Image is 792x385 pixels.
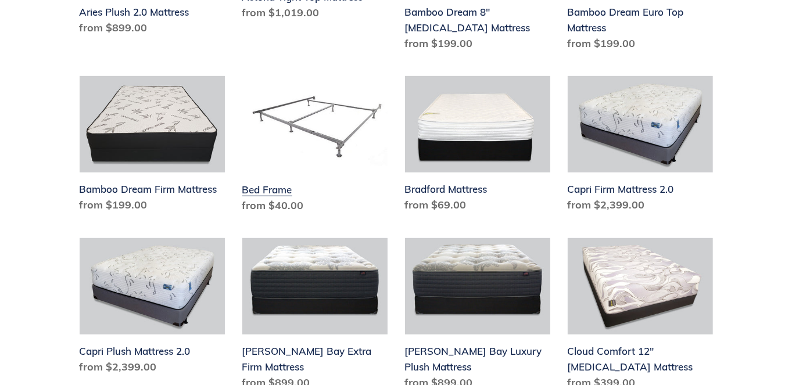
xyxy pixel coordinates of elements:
a: Capri Firm Mattress 2.0 [568,76,713,218]
a: Bamboo Dream Firm Mattress [80,76,225,218]
a: Bradford Mattress [405,76,550,218]
a: Bed Frame [242,76,388,218]
a: Capri Plush Mattress 2.0 [80,238,225,380]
